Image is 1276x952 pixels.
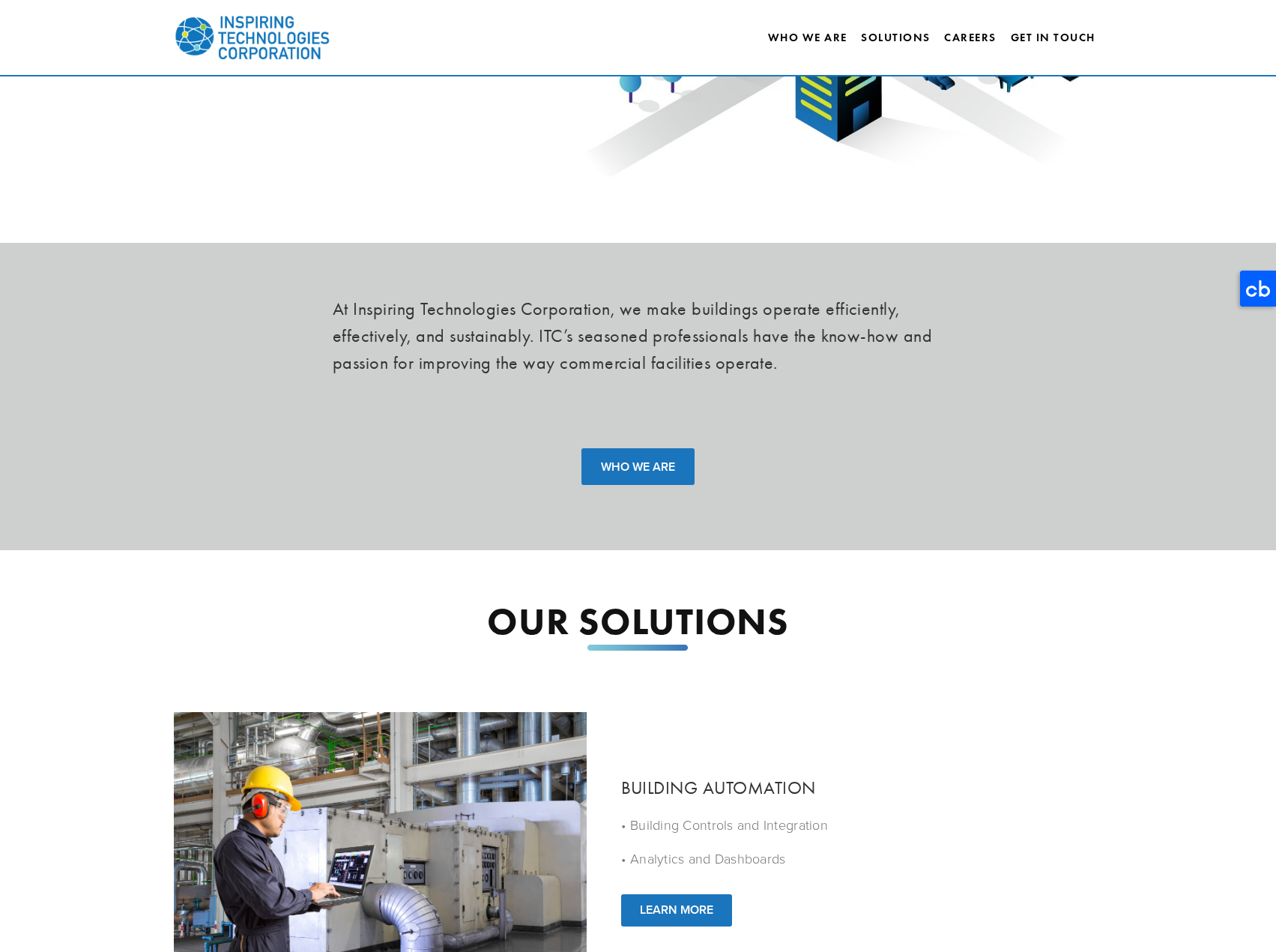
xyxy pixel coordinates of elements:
a: Who We Are [768,25,847,50]
h1: OUR SOLUTIONS [333,603,943,640]
p: • Analytics and Dashboards [621,849,1077,869]
p: BUILDING AUTOMATION [621,777,815,798]
a: Careers [944,25,997,50]
a: Get In Touch [1011,25,1095,50]
a: WHO WE ARE [581,448,695,485]
a: LEARN MORE [621,894,732,926]
p: • Building Controls and Integration [621,815,1077,835]
a: Solutions [861,31,931,44]
img: Inspiring Technologies Corp – A Building Technologies Company [174,4,331,71]
h3: At Inspiring Technologies Corporation, we make buildings operate efficiently, effectively, and su... [333,295,943,376]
